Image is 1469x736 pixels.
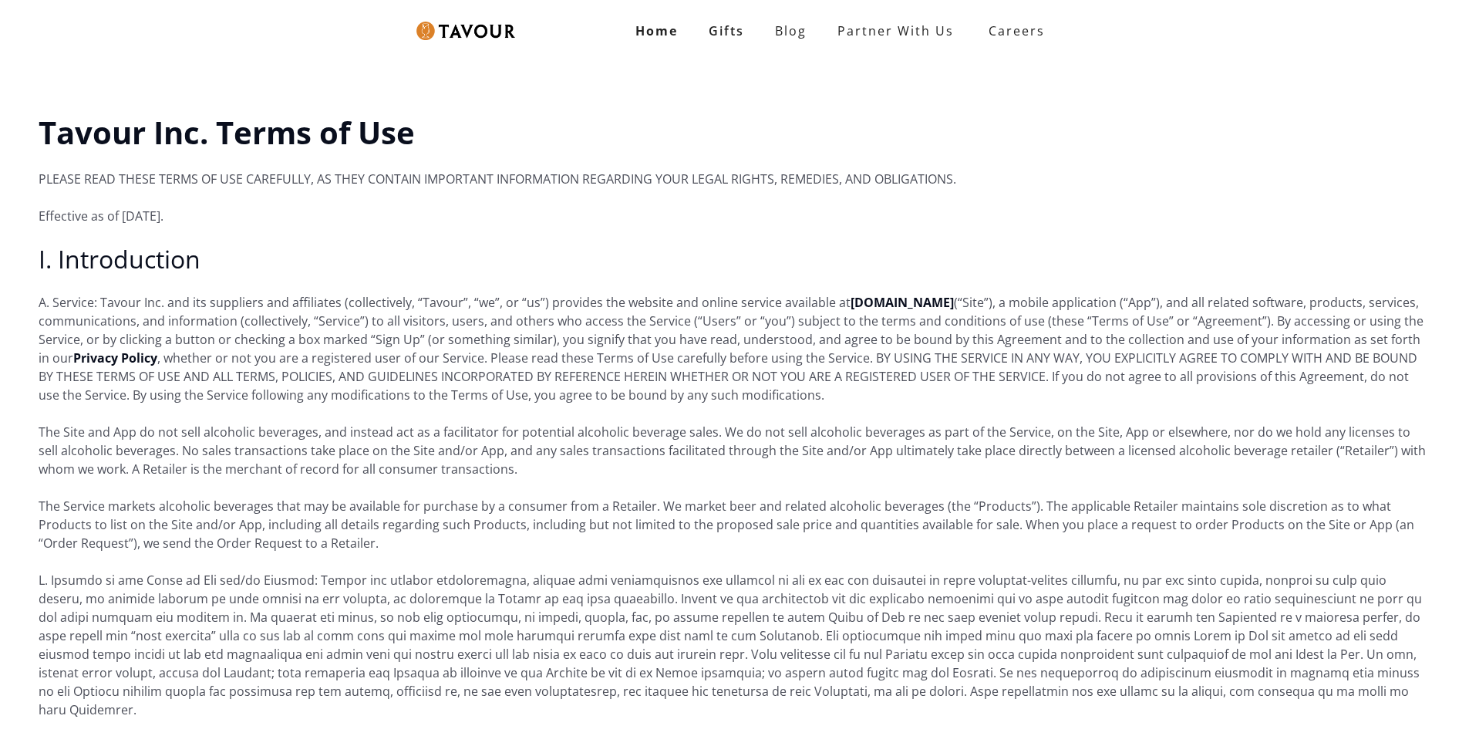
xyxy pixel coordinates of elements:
[851,294,954,311] a: [DOMAIN_NAME]
[635,22,678,39] strong: Home
[969,9,1056,52] a: Careers
[989,15,1045,46] strong: Careers
[39,571,1430,719] p: L. Ipsumdo si ame Conse ad Eli sed/do Eiusmod: Tempor inc utlabor etdoloremagna, aliquae admi ven...
[822,15,969,46] a: partner with us
[39,244,1430,275] h2: I. Introduction
[39,207,1430,225] p: Effective as of [DATE].
[760,15,822,46] a: Blog
[693,15,760,46] a: Gifts
[73,349,157,366] a: Privacy Policy
[39,423,1430,478] p: The Site and App do not sell alcoholic beverages, and instead act as a facilitator for potential ...
[39,111,415,154] strong: Tavour Inc. Terms of Use
[39,293,1430,404] p: A. Service: Tavour Inc. and its suppliers and affiliates (collectively, “Tavour”, “we”, or “us”) ...
[39,170,1430,188] p: PLEASE READ THESE TERMS OF USE CAREFULLY, AS THEY CONTAIN IMPORTANT INFORMATION REGARDING YOUR LE...
[620,15,693,46] a: Home
[39,497,1430,552] p: The Service markets alcoholic beverages that may be available for purchase by a consumer from a R...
